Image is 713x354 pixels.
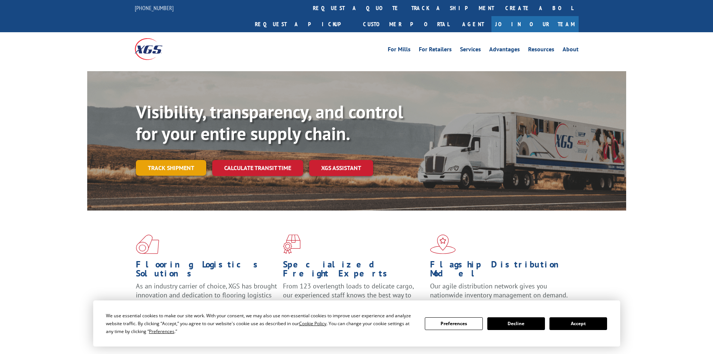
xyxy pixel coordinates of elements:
a: Services [460,46,481,55]
a: Join Our Team [491,16,579,32]
div: We use essential cookies to make our site work. With your consent, we may also use non-essential ... [106,312,416,335]
span: Cookie Policy [299,320,326,327]
a: Agent [455,16,491,32]
a: Calculate transit time [212,160,303,176]
a: [PHONE_NUMBER] [135,4,174,12]
h1: Specialized Freight Experts [283,260,424,282]
h1: Flooring Logistics Solutions [136,260,277,282]
img: xgs-icon-focused-on-flooring-red [283,235,301,254]
button: Decline [487,317,545,330]
a: For Retailers [419,46,452,55]
span: Our agile distribution network gives you nationwide inventory management on demand. [430,282,568,299]
span: Preferences [149,328,174,335]
img: xgs-icon-total-supply-chain-intelligence-red [136,235,159,254]
a: Advantages [489,46,520,55]
h1: Flagship Distribution Model [430,260,572,282]
a: Request a pickup [249,16,357,32]
span: As an industry carrier of choice, XGS has brought innovation and dedication to flooring logistics... [136,282,277,308]
a: Customer Portal [357,16,455,32]
a: Track shipment [136,160,206,176]
button: Preferences [425,317,482,330]
a: XGS ASSISTANT [309,160,373,176]
img: xgs-icon-flagship-distribution-model-red [430,235,456,254]
a: For Mills [388,46,411,55]
a: Resources [528,46,554,55]
a: About [563,46,579,55]
button: Accept [549,317,607,330]
p: From 123 overlength loads to delicate cargo, our experienced staff knows the best way to move you... [283,282,424,315]
b: Visibility, transparency, and control for your entire supply chain. [136,100,403,145]
div: Cookie Consent Prompt [93,300,620,347]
